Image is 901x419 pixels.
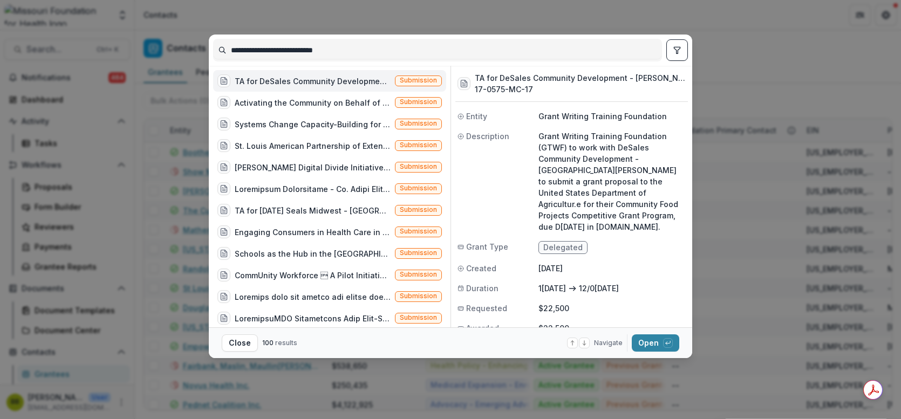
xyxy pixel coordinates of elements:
p: Grant Writing Training Foundation [538,111,686,122]
span: Submission [400,206,437,214]
span: Submission [400,77,437,84]
span: Created [466,263,496,274]
span: Submission [400,228,437,235]
span: Submission [400,163,437,170]
div: Loremipsum Dolorsitame - Co. Adipi Elitse Doeius Tempor 3953 (In 7112, utl etdolorem aliquaen ad ... [235,183,391,195]
span: Grant Type [466,241,508,252]
button: Open [632,334,679,352]
p: $22,500 [538,303,686,314]
span: Submission [400,98,437,106]
div: Loremips dolo sit ametco adi elitse doei temporin ut laboreetd, magnaaliquae adm veniamquisn ex u... [235,291,391,303]
div: CommUnity Workforce  A Pilot Initiative of Unity Foundation (CommUnity Workforce, a pilot initia... [235,270,391,281]
div: Schools as the Hub in the [GEOGRAPHIC_DATA] (Cohort 2) (This project will implement Schools as th... [235,248,391,259]
p: $22,500 [538,322,686,334]
button: Close [222,334,258,352]
span: 100 [262,339,274,347]
div: Activating the Community on Behalf of Babies - FLOURISH [GEOGRAPHIC_DATA][PERSON_NAME] (The initi... [235,97,391,108]
span: Submission [400,314,437,321]
span: Submission [400,184,437,192]
span: Delegated [543,243,583,252]
div: LoremipsuMDO Sitametcons Adip Elit-Seddoeius Tempor Incidi ut La. Etdol (MagnaaliqUAE Adminimveni... [235,313,391,324]
div: St. Louis American Partnership of Extensive Health Coverage (The St. Louis American Foundation is... [235,140,391,152]
div: [PERSON_NAME] Digital Divide Initiative (In partnership with a national leadership team from Erns... [235,162,391,173]
span: Entity [466,111,487,122]
span: Submission [400,271,437,278]
span: Awarded [466,322,499,334]
div: Engaging Consumers in Health Care in the [GEOGRAPHIC_DATA] Regi[PERSON_NAME]hood will employ a gr... [235,226,391,238]
span: Description [466,130,509,142]
p: 1[DATE] [538,283,566,294]
div: TA for [DATE] Seals Midwest - [GEOGRAPHIC_DATA][PERSON_NAME][PERSON_NAME]ant Writing Training Fou... [235,205,391,216]
div: Systems Change Capacity-Building for [DEMOGRAPHIC_DATA] St. Louis Community Leaders & Organizers ... [235,119,391,130]
span: Submission [400,249,437,257]
span: results [275,339,297,347]
span: Submission [400,120,437,127]
button: toggle filters [666,39,688,61]
p: Grant Writing Training Foundation (GTWF) to work with DeSales Community Development - [GEOGRAPHIC... [538,130,686,232]
h3: TA for DeSales Community Development - [PERSON_NAME] [475,72,686,84]
span: Submission [400,141,437,149]
span: Requested [466,303,507,314]
div: TA for DeSales Community Development - [GEOGRAPHIC_DATA][PERSON_NAME][PERSON_NAME]ant Writing Tra... [235,75,391,87]
span: Submission [400,292,437,300]
h3: 17-0575-MC-17 [475,84,686,95]
span: Duration [466,283,499,294]
p: [DATE] [538,263,686,274]
span: Navigate [594,338,623,348]
p: 12/0[DATE] [579,283,619,294]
